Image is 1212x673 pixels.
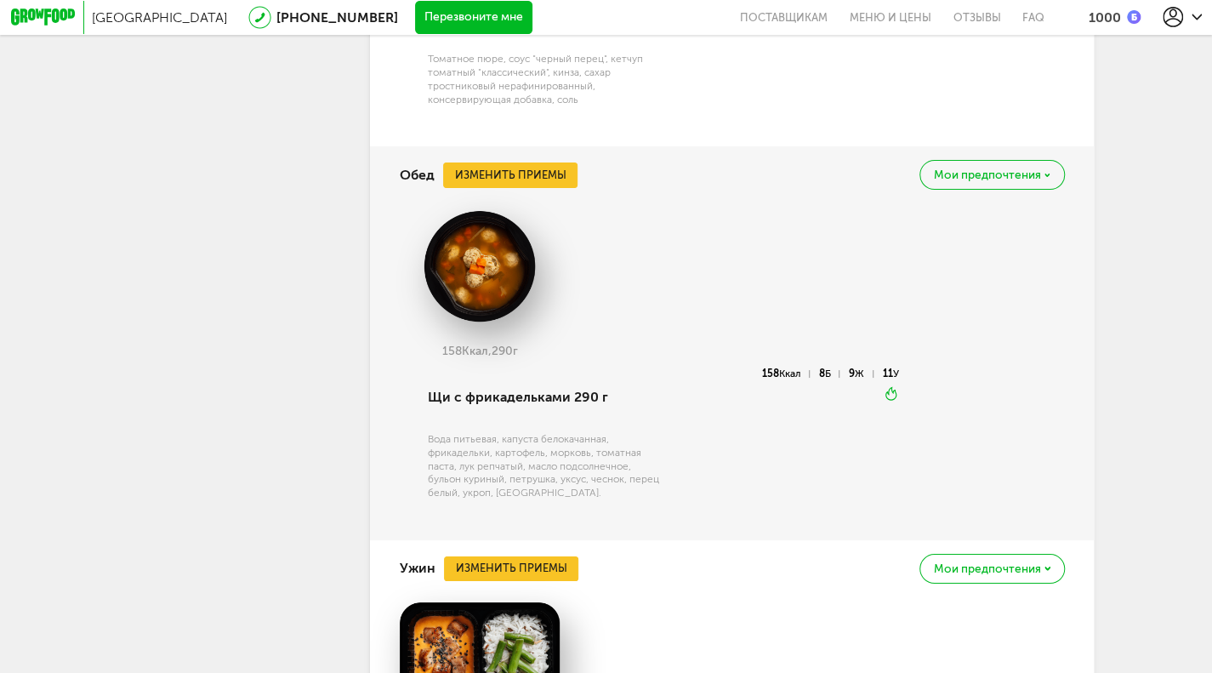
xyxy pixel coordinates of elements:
h4: Обед [400,159,435,191]
button: Перезвоните мне [415,1,533,35]
div: Щи с фрикадельками 290 г [428,368,661,426]
span: Мои предпочтения [934,169,1041,181]
span: Ж [855,368,864,379]
div: 158 [762,370,810,378]
span: Мои предпочтения [934,563,1041,575]
span: Ккал, [462,344,492,358]
a: [PHONE_NUMBER] [276,9,398,26]
div: Томатное пюре, соус "черный перец", кетчуп томатный "классический", кинза, сахар тростниковый нер... [428,53,661,106]
span: Б [825,368,831,379]
div: 11 [882,370,898,378]
span: [GEOGRAPHIC_DATA] [92,9,227,26]
div: 158 290 [400,345,560,358]
div: 1000 [1089,9,1121,26]
span: У [892,368,898,379]
div: 8 [819,370,839,378]
h4: Ужин [400,552,435,585]
div: 9 [849,370,873,378]
span: г [513,344,518,358]
div: Вода питьевая, капуста белокачанная, фрикадельки, картофель, морковь, томатная паста, лук репчаты... [428,433,661,500]
button: Изменить приемы [443,163,578,188]
button: Изменить приемы [444,556,578,582]
span: Ккал [779,368,801,379]
img: bonus_b.cdccf46.png [1127,10,1141,24]
img: big_Mj21AkCaiP2Xf8iS.png [400,209,560,323]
